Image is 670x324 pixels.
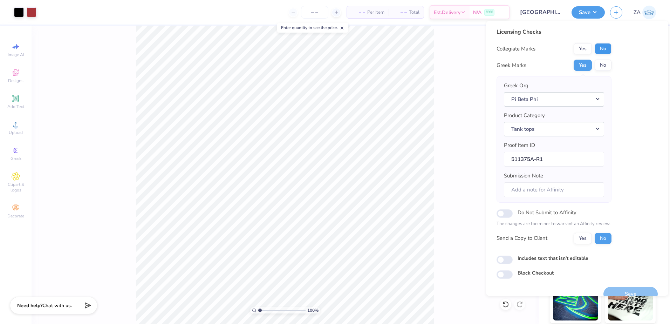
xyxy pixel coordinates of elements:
div: Licensing Checks [497,28,611,36]
span: Est. Delivery [434,9,460,16]
span: Chat with us. [42,302,72,309]
input: Untitled Design [515,5,566,19]
span: ZA [634,8,641,16]
label: Do Not Submit to Affinity [518,208,576,217]
img: Water based Ink [608,285,653,320]
strong: Need help? [17,302,42,309]
input: – – [301,6,328,19]
div: Greek Marks [497,61,526,69]
button: No [595,60,611,71]
span: FREE [486,10,493,15]
input: Add a note for Affinity [504,182,604,197]
button: Tank tops [504,122,604,136]
span: Clipart & logos [4,182,28,193]
span: N/A [473,9,481,16]
span: Total [409,9,419,16]
img: Glow in the Dark Ink [553,285,598,320]
div: Collegiate Marks [497,45,535,53]
label: Includes text that isn't editable [518,255,588,262]
button: Yes [574,43,592,54]
button: Pi Beta Phi [504,92,604,107]
label: Block Checkout [518,269,554,277]
label: Submission Note [504,172,543,180]
span: – – [351,9,365,16]
div: Send a Copy to Client [497,234,547,242]
button: Yes [574,60,592,71]
label: Greek Org [504,82,528,90]
button: Save [572,6,605,19]
button: No [595,43,611,54]
div: Enter quantity to see the price. [277,23,348,33]
img: Zuriel Alaba [642,6,656,19]
span: Designs [8,78,23,83]
span: – – [393,9,407,16]
span: Add Text [7,104,24,109]
button: Yes [574,233,592,244]
label: Proof Item ID [504,141,535,149]
a: ZA [634,6,656,19]
span: Greek [11,156,21,161]
p: The changes are too minor to warrant an Affinity review. [497,221,611,228]
span: 100 % [307,307,319,313]
span: Image AI [8,52,24,58]
span: Upload [9,130,23,135]
label: Product Category [504,112,545,120]
span: Decorate [7,213,24,219]
span: Per Item [367,9,384,16]
button: No [595,233,611,244]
